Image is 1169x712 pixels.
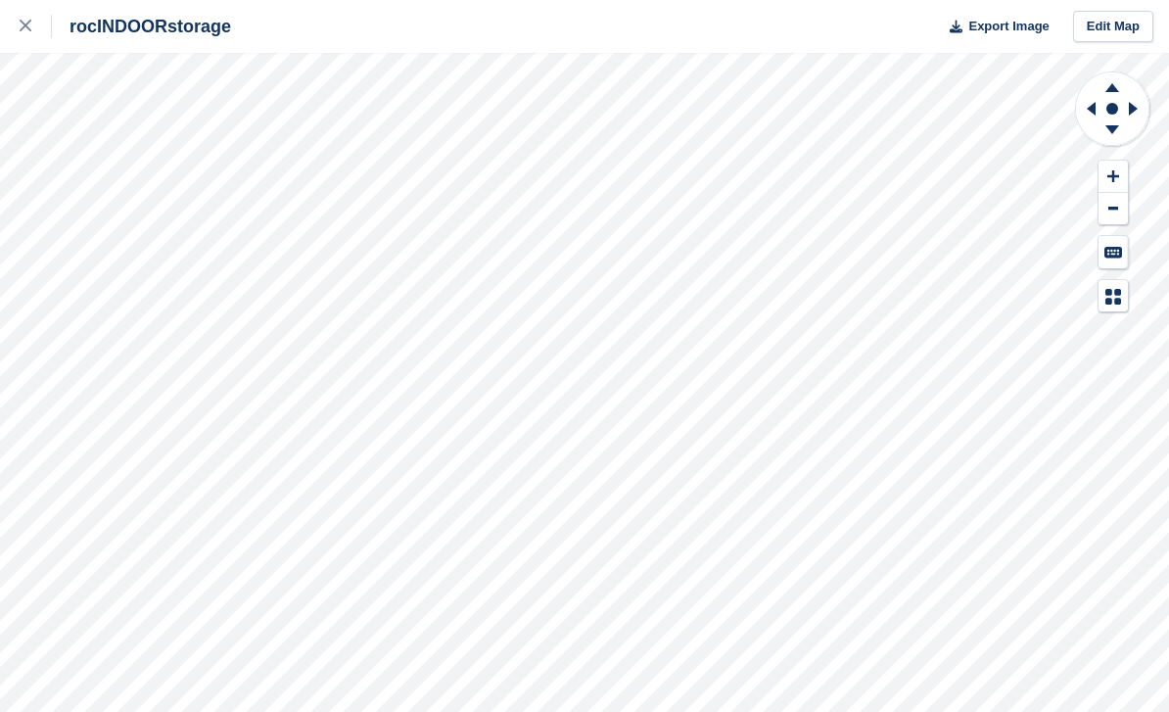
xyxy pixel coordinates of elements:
button: Zoom In [1099,161,1128,193]
button: Export Image [938,11,1050,43]
button: Keyboard Shortcuts [1099,236,1128,268]
a: Edit Map [1073,11,1153,43]
div: rocINDOORstorage [52,15,231,38]
span: Export Image [968,17,1049,36]
button: Map Legend [1099,280,1128,312]
button: Zoom Out [1099,193,1128,225]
